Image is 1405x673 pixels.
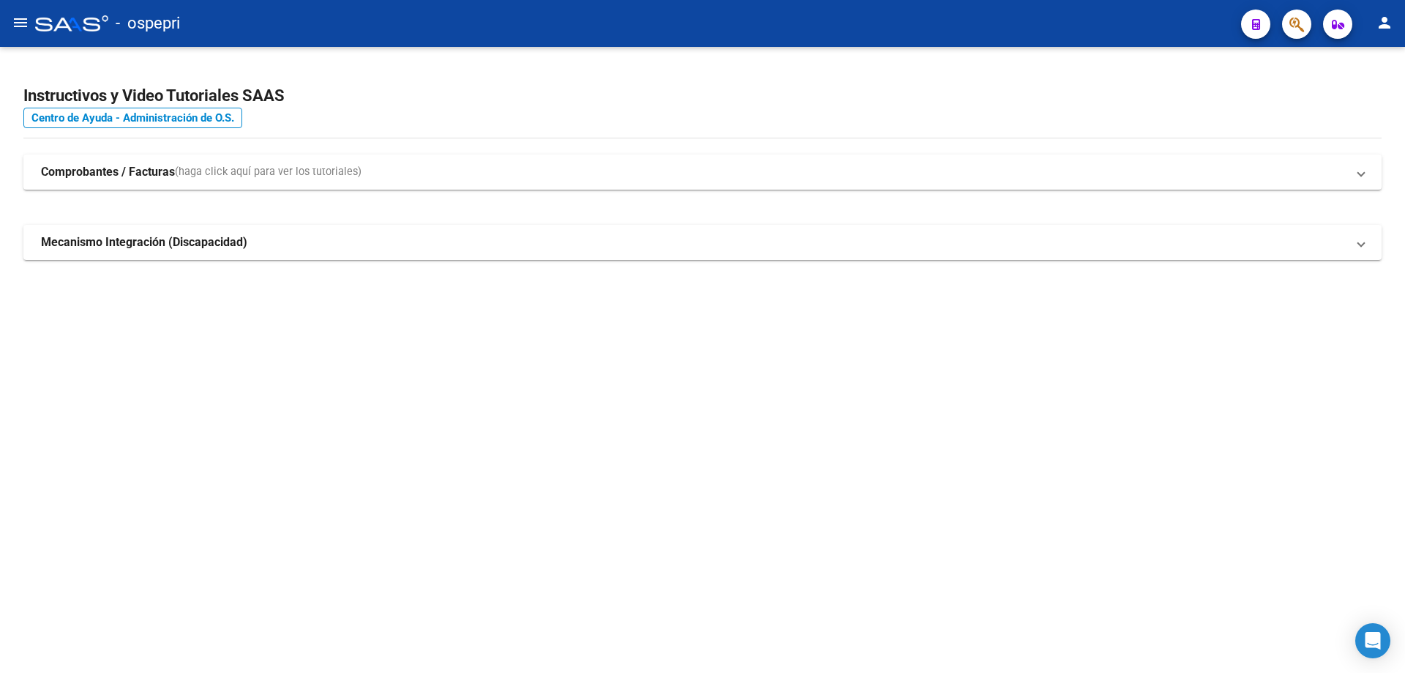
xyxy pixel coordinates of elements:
span: (haga click aquí para ver los tutoriales) [175,164,361,180]
mat-expansion-panel-header: Comprobantes / Facturas(haga click aquí para ver los tutoriales) [23,155,1382,190]
span: - ospepri [116,7,180,40]
h2: Instructivos y Video Tutoriales SAAS [23,82,1382,110]
mat-icon: person [1376,14,1393,31]
mat-icon: menu [12,14,29,31]
strong: Mecanismo Integración (Discapacidad) [41,234,247,250]
a: Centro de Ayuda - Administración de O.S. [23,108,242,128]
strong: Comprobantes / Facturas [41,164,175,180]
div: Open Intercom Messenger [1355,623,1390,658]
mat-expansion-panel-header: Mecanismo Integración (Discapacidad) [23,225,1382,260]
